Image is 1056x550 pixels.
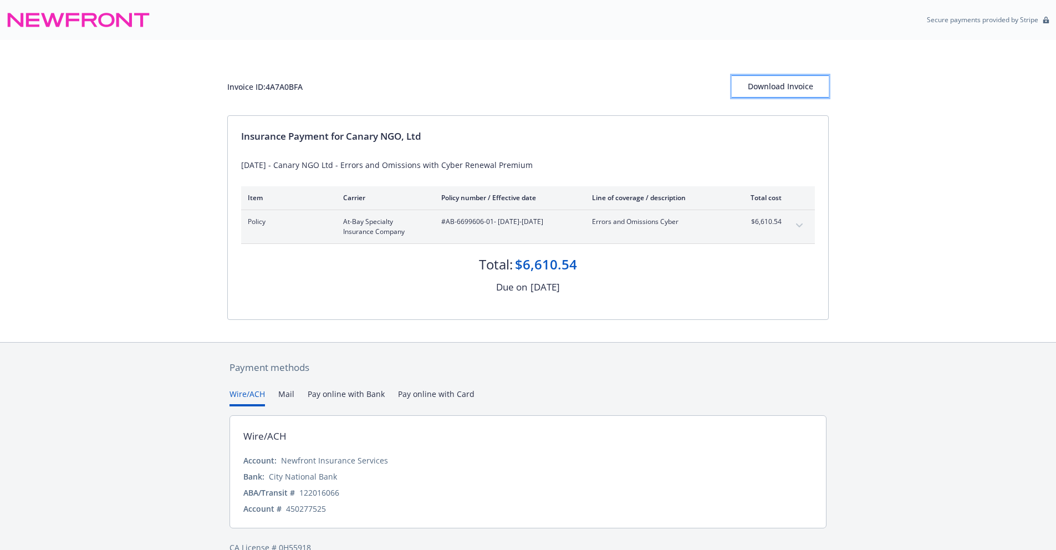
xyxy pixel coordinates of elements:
button: Mail [278,388,294,406]
div: 122016066 [299,487,339,498]
div: City National Bank [269,471,337,482]
div: Due on [496,280,527,294]
button: expand content [790,217,808,235]
div: Account # [243,503,282,515]
div: Line of coverage / description [592,193,722,202]
button: Pay online with Bank [308,388,385,406]
div: [DATE] [530,280,560,294]
div: $6,610.54 [515,255,577,274]
div: Insurance Payment for Canary NGO, Ltd [241,129,815,144]
div: Payment methods [229,360,827,375]
div: Bank: [243,471,264,482]
span: Errors and Omissions Cyber [592,217,722,227]
button: Download Invoice [732,75,829,98]
div: [DATE] - Canary NGO Ltd - Errors and Omissions with Cyber Renewal Premium [241,159,815,171]
div: Account: [243,455,277,466]
div: Invoice ID: 4A7A0BFA [227,81,303,93]
span: At-Bay Specialty Insurance Company [343,217,424,237]
div: Item [248,193,325,202]
div: Carrier [343,193,424,202]
span: #AB-6699606-01 - [DATE]-[DATE] [441,217,574,227]
span: $6,610.54 [740,217,782,227]
div: ABA/Transit # [243,487,295,498]
div: Download Invoice [732,76,829,97]
button: Pay online with Card [398,388,475,406]
div: PolicyAt-Bay Specialty Insurance Company#AB-6699606-01- [DATE]-[DATE]Errors and Omissions Cyber$6... [241,210,815,243]
div: Policy number / Effective date [441,193,574,202]
div: 450277525 [286,503,326,515]
div: Newfront Insurance Services [281,455,388,466]
div: Total: [479,255,513,274]
span: Policy [248,217,325,227]
div: Wire/ACH [243,429,287,444]
div: Total cost [740,193,782,202]
button: Wire/ACH [229,388,265,406]
p: Secure payments provided by Stripe [927,15,1038,24]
